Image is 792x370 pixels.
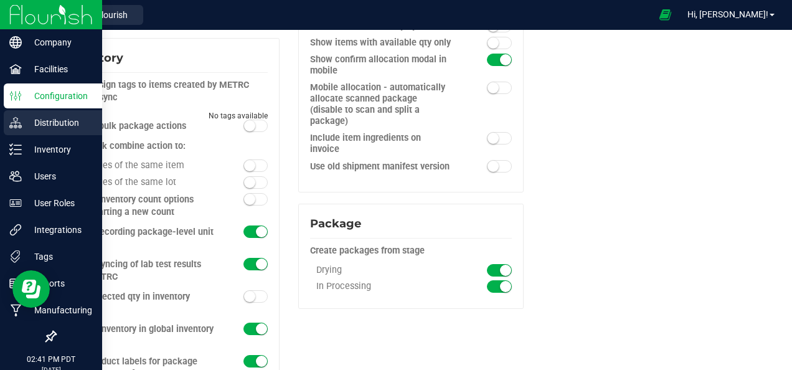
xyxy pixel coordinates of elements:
p: Facilities [22,62,97,77]
inline-svg: Facilities [9,63,22,75]
div: Hide expected qty in inventory counts [67,291,217,316]
inline-svg: User Roles [9,197,22,209]
inline-svg: Manufacturing [9,304,22,316]
inline-svg: Reports [9,277,22,290]
div: Include item ingredients on invoice [310,133,461,155]
div: Enable syncing of lab test results from METRC [67,259,217,283]
div: Show confirm allocation modal in mobile [310,54,461,77]
div: Package [310,216,511,232]
p: Company [22,35,97,50]
div: Use old shipment manifest version [310,161,461,173]
iframe: Resource center [12,270,50,308]
div: Include inventory in global inventory modal [67,323,217,348]
span: Open Ecommerce Menu [651,2,679,27]
p: Integrations [22,222,97,237]
inline-svg: Inventory [9,143,22,156]
p: Reports [22,276,97,291]
p: User Roles [22,196,97,211]
div: Packages of the same item [67,160,217,171]
inline-svg: Configuration [9,90,22,102]
inline-svg: Company [9,36,22,49]
div: Limit bulk combine action to: [67,140,268,153]
p: Distribution [22,115,97,130]
div: Enable recording package-level unit weight [67,226,217,251]
div: Mobile allocation - automatically allocate scanned package (disable to scan and split a package) [310,82,461,127]
span: Hi, [PERSON_NAME]! [687,9,768,19]
div: Show items with available qty only [310,37,461,49]
div: Create packages from stage [310,245,511,257]
div: Drying [310,265,461,275]
configuration-section-card: Package [298,247,523,255]
div: Inventory [67,50,268,67]
div: Packages of the same lot [67,177,217,188]
p: Users [22,169,97,184]
div: Auto-assign tags to items created by METRC reverse sync [67,79,268,104]
p: Tags [22,249,97,264]
div: In Processing [310,281,461,292]
inline-svg: Users [9,170,22,183]
p: Inventory [22,142,97,157]
inline-svg: Tags [9,250,22,263]
inline-svg: Integrations [9,224,22,236]
p: 02:41 PM PDT [6,354,97,365]
p: Configuration [22,88,97,103]
div: Display inventory count options when starting a new count [67,194,217,219]
inline-svg: Distribution [9,116,22,129]
div: Disable bulk package actions [67,120,217,133]
span: No tags available [209,111,268,120]
p: Manufacturing [22,303,97,318]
